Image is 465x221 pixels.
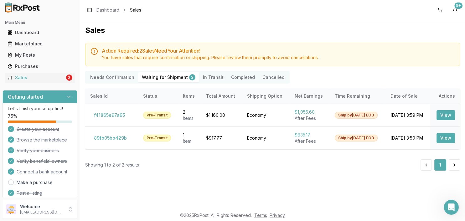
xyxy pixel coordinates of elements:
[20,210,64,215] p: [EMAIL_ADDRESS][DOMAIN_NAME]
[206,112,237,118] div: $1,160.00
[437,133,455,143] button: View
[66,75,72,81] div: 2
[434,159,446,171] button: 1
[454,3,462,9] div: 9+
[3,50,77,60] button: My Posts
[143,112,171,119] div: Pre-Transit
[143,135,171,141] div: Pre-Transit
[17,137,67,143] span: Browse the marketplace
[5,49,75,61] a: My Posts
[206,135,237,141] div: $917.77
[183,132,196,138] div: 1
[295,109,325,115] div: $1,055.60
[90,110,129,120] button: f41865e97a95
[3,39,77,49] button: Marketplace
[444,200,459,215] iframe: Intercom live chat
[295,115,325,121] div: After Fees
[430,89,460,104] th: Actions
[335,112,378,119] div: Ship by [DATE] EOD
[178,89,201,104] th: Items
[3,3,43,13] img: RxPost Logo
[3,73,77,83] button: Sales2
[227,72,259,82] button: Completed
[247,135,285,141] div: Economy
[130,7,141,13] span: Sales
[5,61,75,72] a: Purchases
[295,132,325,138] div: $835.17
[8,29,72,36] div: Dashboard
[390,112,425,118] div: [DATE] 3:59 PM
[102,54,455,61] div: You have sales that require confirmation or shipping. Please review them promptly to avoid cancel...
[201,89,242,104] th: Total Amount
[90,133,131,143] button: 89fb05bb429b
[85,162,139,168] div: Showing 1 to 2 of 2 results
[138,72,199,82] button: Waiting for Shipment
[6,204,16,214] img: User avatar
[8,41,72,47] div: Marketplace
[8,63,72,69] div: Purchases
[8,75,65,81] div: Sales
[183,109,196,115] div: 2
[96,7,119,13] a: Dashboard
[189,74,195,80] div: 2
[17,126,59,132] span: Create your account
[138,89,178,104] th: Status
[5,72,75,83] a: Sales2
[102,48,455,53] h5: Action Required: 2 Sale s Need Your Attention!
[5,27,75,38] a: Dashboard
[259,72,288,82] button: Cancelled
[17,158,67,164] span: Verify beneficial owners
[437,110,455,120] button: View
[17,190,42,196] span: Post a listing
[295,138,325,144] div: After Fees
[3,61,77,71] button: Purchases
[330,89,385,104] th: Time Remaining
[390,135,425,141] div: [DATE] 3:50 PM
[8,113,17,119] span: 75 %
[17,169,67,175] span: Connect a bank account
[8,105,72,112] p: Let's finish your setup first!
[96,7,141,13] nav: breadcrumb
[3,28,77,38] button: Dashboard
[17,179,53,186] a: Make a purchase
[270,213,285,218] a: Privacy
[183,138,196,144] div: Item
[5,20,75,25] h2: Main Menu
[242,89,290,104] th: Shipping Option
[8,52,72,58] div: My Posts
[254,213,267,218] a: Terms
[385,89,430,104] th: Date of Sale
[335,135,378,141] div: Ship by [DATE] EOD
[5,38,75,49] a: Marketplace
[17,147,59,154] span: Verify your business
[183,115,196,121] div: Item s
[199,72,227,82] button: In Transit
[85,89,138,104] th: Sales Id
[86,72,138,82] button: Needs Confirmation
[85,25,460,35] h1: Sales
[450,5,460,15] button: 9+
[247,112,285,118] div: Economy
[8,93,43,100] h3: Getting started
[290,89,330,104] th: Net Earnings
[20,203,64,210] p: Welcome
